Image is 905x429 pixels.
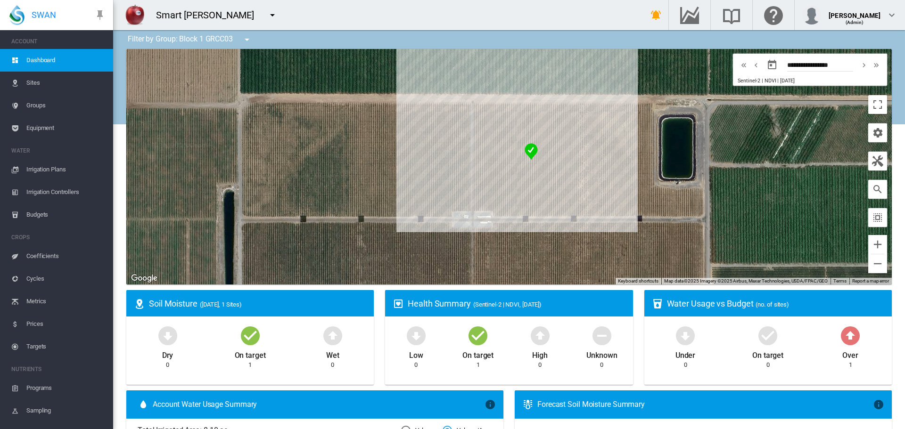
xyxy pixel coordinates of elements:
[684,361,687,369] div: 0
[11,362,106,377] span: NUTRIENTS
[26,117,106,139] span: Equipment
[868,208,887,227] button: icon-select-all
[870,59,882,71] button: icon-chevron-double-right
[263,6,282,24] button: icon-menu-down
[235,347,266,361] div: On target
[26,313,106,335] span: Prices
[134,298,145,309] md-icon: icon-map-marker-radius
[153,399,485,410] span: Account Water Usage Summary
[839,324,862,347] md-icon: icon-arrow-up-bold-circle
[678,9,701,21] md-icon: Go to the Data Hub
[149,298,366,309] div: Soil Moisture
[525,143,538,160] div: NDVI: SHA GRCC03
[467,324,489,347] md-icon: icon-checkbox-marked-circle
[405,324,428,347] md-icon: icon-arrow-down-bold-circle
[26,158,106,181] span: Irrigation Plans
[871,59,881,71] md-icon: icon-chevron-double-right
[750,59,762,71] button: icon-chevron-left
[664,278,828,283] span: Map data ©2025 Imagery ©2025 Airbus, Maxar Technologies, USDA/FPAC/GEO
[756,301,789,308] span: (no. of sites)
[11,143,106,158] span: WATER
[26,181,106,203] span: Irrigation Controllers
[26,94,106,117] span: Groups
[238,30,256,49] button: icon-menu-down
[462,347,494,361] div: On target
[752,347,783,361] div: On target
[886,9,897,21] md-icon: icon-chevron-down
[326,347,339,361] div: Wet
[833,278,847,283] a: Terms
[26,72,106,94] span: Sites
[650,9,662,21] md-icon: icon-bell-ring
[777,78,794,84] span: | [DATE]
[11,34,106,49] span: ACCOUNT
[239,324,262,347] md-icon: icon-checkbox-marked-circle
[852,278,889,283] a: Report a map error
[477,361,480,369] div: 1
[738,59,750,71] button: icon-chevron-double-left
[667,298,884,309] div: Water Usage vs Budget
[652,298,663,309] md-icon: icon-cup-water
[766,361,770,369] div: 0
[849,361,852,369] div: 1
[129,272,160,284] a: Open this area in Google Maps (opens a new window)
[331,361,334,369] div: 0
[586,347,617,361] div: Unknown
[537,399,873,410] div: Forecast Soil Moisture Summary
[26,335,106,358] span: Targets
[26,267,106,290] span: Cycles
[868,95,887,114] button: Toggle fullscreen view
[26,49,106,72] span: Dashboard
[26,203,106,226] span: Budgets
[162,347,173,361] div: Dry
[757,324,779,347] md-icon: icon-checkbox-marked-circle
[720,9,743,21] md-icon: Search the knowledge base
[121,30,259,49] div: Filter by Group: Block 1 GRCC03
[802,6,821,24] img: profile.jpg
[94,9,106,21] md-icon: icon-pin
[873,399,884,410] md-icon: icon-information
[763,56,782,74] button: md-calendar
[200,301,242,308] span: ([DATE], 1 Sites)
[600,361,603,369] div: 0
[859,59,869,71] md-icon: icon-chevron-right
[868,235,887,254] button: Zoom in
[872,184,883,195] md-icon: icon-magnify
[156,324,179,347] md-icon: icon-arrow-down-bold-circle
[9,5,25,25] img: SWAN-Landscape-Logo-Colour-drop.png
[529,324,551,347] md-icon: icon-arrow-up-bold-circle
[129,272,160,284] img: Google
[408,298,625,309] div: Health Summary
[674,324,697,347] md-icon: icon-arrow-down-bold-circle
[32,9,56,21] span: SWAN
[858,59,870,71] button: icon-chevron-right
[842,347,858,361] div: Over
[829,7,880,16] div: [PERSON_NAME]
[166,361,169,369] div: 0
[675,347,696,361] div: Under
[739,59,749,71] md-icon: icon-chevron-double-left
[868,180,887,199] button: icon-magnify
[751,59,761,71] md-icon: icon-chevron-left
[532,347,548,361] div: High
[26,399,106,422] span: Sampling
[123,3,147,27] img: YtjmHKFGiqIWo3ShRokSJEiVKZOhRokSJEiVKlAjoUaJEiRIlSpRlyf8LMACnKjiBBoDTpwAAAABJRU5ErkJggg==
[872,212,883,223] md-icon: icon-select-all
[762,9,785,21] md-icon: Click here for help
[618,278,658,284] button: Keyboard shortcuts
[26,290,106,313] span: Metrics
[11,230,106,245] span: CROPS
[485,399,496,410] md-icon: icon-information
[156,8,263,22] div: Smart [PERSON_NAME]
[872,127,883,138] md-icon: icon-cog
[26,245,106,267] span: Coefficients
[868,123,887,142] button: icon-cog
[267,9,278,21] md-icon: icon-menu-down
[738,78,776,84] span: Sentinel-2 | NDVI
[522,399,534,410] md-icon: icon-thermometer-lines
[138,399,149,410] md-icon: icon-water
[846,20,864,25] span: (Admin)
[393,298,404,309] md-icon: icon-heart-box-outline
[241,34,253,45] md-icon: icon-menu-down
[538,361,542,369] div: 0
